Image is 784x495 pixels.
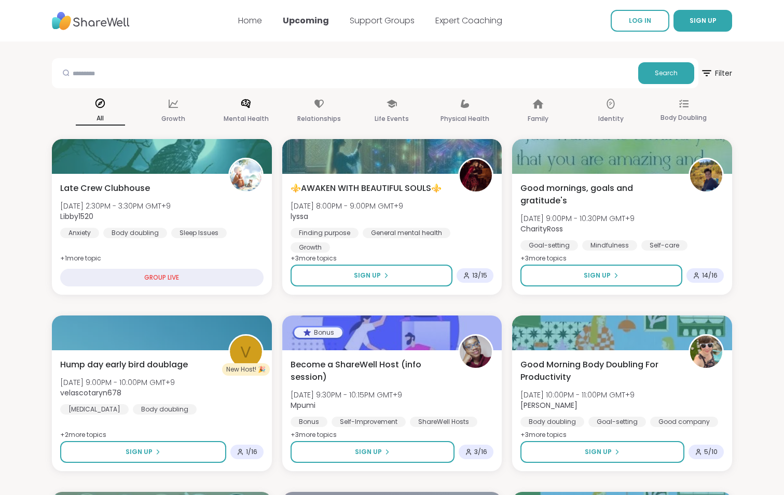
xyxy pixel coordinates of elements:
[126,447,153,457] span: Sign Up
[355,447,382,457] span: Sign Up
[460,159,492,191] img: lyssa
[103,228,167,238] div: Body doubling
[60,269,264,286] div: GROUP LIVE
[291,441,455,463] button: Sign Up
[435,15,502,26] a: Expert Coaching
[638,62,694,84] button: Search
[673,10,732,32] button: SIGN UP
[584,271,611,280] span: Sign Up
[520,359,677,383] span: Good Morning Body Doubling For Productivity
[230,159,262,191] img: Libby1520
[661,112,707,124] p: Body Doubling
[520,417,584,427] div: Body doubling
[700,58,732,88] button: Filter
[700,61,732,86] span: Filter
[520,390,635,400] span: [DATE] 10:00PM - 11:00PM GMT+9
[410,417,477,427] div: ShareWell Hosts
[520,400,577,410] b: [PERSON_NAME]
[520,240,578,251] div: Goal-setting
[171,228,227,238] div: Sleep Issues
[520,265,682,286] button: Sign Up
[350,15,415,26] a: Support Groups
[297,113,341,125] p: Relationships
[375,113,409,125] p: Life Events
[133,404,197,415] div: Body doubling
[641,240,687,251] div: Self-care
[629,16,651,25] span: LOG IN
[60,377,175,388] span: [DATE] 9:00PM - 10:00PM GMT+9
[291,228,359,238] div: Finding purpose
[441,113,489,125] p: Physical Health
[224,113,269,125] p: Mental Health
[520,182,677,207] span: Good mornings, goals and gratitude's
[294,327,342,338] div: Bonus
[240,340,251,364] span: v
[291,417,327,427] div: Bonus
[354,271,381,280] span: Sign Up
[76,112,125,126] p: All
[291,390,402,400] span: [DATE] 9:30PM - 10:15PM GMT+9
[690,336,722,368] img: Adrienne_QueenOfTheDawn
[52,7,130,35] img: ShareWell Nav Logo
[222,363,270,376] div: New Host! 🎉
[246,448,257,456] span: 1 / 16
[472,271,487,280] span: 13 / 15
[588,417,646,427] div: Goal-setting
[690,159,722,191] img: CharityRoss
[291,400,315,410] b: Mpumi
[520,224,563,234] b: CharityRoss
[60,388,121,398] b: velascotaryn678
[60,201,171,211] span: [DATE] 2:30PM - 3:30PM GMT+9
[291,359,447,383] span: Become a ShareWell Host (info session)
[291,182,442,195] span: ⚜️AWAKEN WITH BEAUTIFUL SOULS⚜️
[363,228,450,238] div: General mental health
[238,15,262,26] a: Home
[650,417,718,427] div: Good company
[582,240,637,251] div: Mindfulness
[585,447,612,457] span: Sign Up
[161,113,185,125] p: Growth
[704,448,718,456] span: 5 / 10
[60,211,93,222] b: Libby1520
[283,15,329,26] a: Upcoming
[690,16,717,25] span: SIGN UP
[598,113,624,125] p: Identity
[291,265,453,286] button: Sign Up
[702,271,718,280] span: 14 / 16
[60,182,150,195] span: Late Crew Clubhouse
[332,417,406,427] div: Self-Improvement
[60,359,188,371] span: Hump day early bird doublage
[60,441,226,463] button: Sign Up
[291,242,330,253] div: Growth
[528,113,548,125] p: Family
[474,448,487,456] span: 3 / 16
[655,68,678,78] span: Search
[291,211,308,222] b: lyssa
[60,404,129,415] div: [MEDICAL_DATA]
[520,441,684,463] button: Sign Up
[520,213,635,224] span: [DATE] 9:00PM - 10:30PM GMT+9
[60,228,99,238] div: Anxiety
[611,10,669,32] a: LOG IN
[460,336,492,368] img: Mpumi
[291,201,403,211] span: [DATE] 8:00PM - 9:00PM GMT+9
